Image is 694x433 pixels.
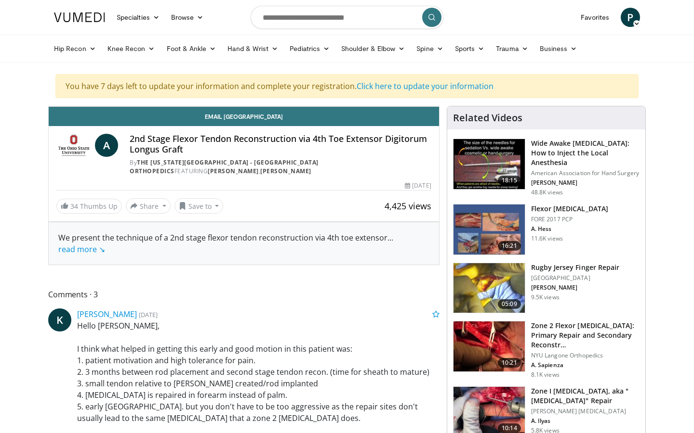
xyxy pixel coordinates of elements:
[531,371,560,379] p: 8.1K views
[48,39,102,58] a: Hip Recon
[498,358,521,368] span: 10:21
[454,321,525,371] img: b15ab5f3-4390-48d4-b275-99626f519c4a.150x105_q85_crop-smart_upscale.jpg
[58,232,429,255] div: We present the technique of a 2nd stage flexor tendon reconstruction via 4th toe extensor
[531,352,640,359] p: NYU Langone Orthopedics
[531,293,560,301] p: 9.5K views
[453,263,640,314] a: 05:09 Rugby Jersey Finger Repair [GEOGRAPHIC_DATA] [PERSON_NAME] 9.5K views
[498,241,521,251] span: 16:21
[531,189,563,196] p: 48.8K views
[531,216,608,223] p: FORE 2017 PCP
[498,423,521,433] span: 10:14
[102,39,161,58] a: Knee Recon
[531,179,640,187] p: [PERSON_NAME]
[531,361,640,369] p: A. Sapienza
[531,386,640,406] h3: Zone I [MEDICAL_DATA], aka "[MEDICAL_DATA]" Repair
[174,198,224,214] button: Save to
[55,74,639,98] div: You have 7 days left to update your information and complete your registration.
[405,181,431,190] div: [DATE]
[453,112,522,124] h4: Related Videos
[531,284,620,292] p: [PERSON_NAME]
[453,204,640,255] a: 16:21 Flexor [MEDICAL_DATA] FORE 2017 PCP A. Hess 11.6K views
[208,167,259,175] a: [PERSON_NAME]
[531,139,640,167] h3: Wide Awake [MEDICAL_DATA]: How to Inject the Local Anesthesia
[454,204,525,255] img: 7006d695-e87b-44ca-8282-580cfbaead39.150x105_q85_crop-smart_upscale.jpg
[48,308,71,331] a: K
[498,299,521,309] span: 05:09
[49,106,439,107] video-js: Video Player
[357,81,494,91] a: Click here to update your information
[531,417,640,425] p: A. Ilyas
[385,200,431,212] span: 4,425 views
[126,198,171,214] button: Share
[260,167,311,175] a: [PERSON_NAME]
[58,244,105,255] a: read more ↘
[165,8,210,27] a: Browse
[56,199,122,214] a: 34 Thumbs Up
[453,139,640,196] a: 18:15 Wide Awake [MEDICAL_DATA]: How to Inject the Local Anesthesia American Association for Hand...
[284,39,335,58] a: Pediatrics
[531,225,608,233] p: A. Hess
[490,39,534,58] a: Trauma
[531,235,563,242] p: 11.6K views
[95,134,118,157] a: A
[139,310,158,319] small: [DATE]
[454,139,525,189] img: Q2xRg7exoPLTwO8X4xMDoxOjBrO-I4W8_1.150x105_q85_crop-smart_upscale.jpg
[335,39,411,58] a: Shoulder & Elbow
[531,321,640,350] h3: Zone 2 Flexor [MEDICAL_DATA]: Primary Repair and Secondary Reconstr…
[575,8,615,27] a: Favorites
[621,8,640,27] a: P
[54,13,105,22] img: VuMedi Logo
[77,309,137,319] a: [PERSON_NAME]
[111,8,165,27] a: Specialties
[130,158,431,176] div: By FEATURING ,
[411,39,449,58] a: Spine
[454,263,525,313] img: 8c27fefa-cd62-4f8e-93ff-934928e829ee.150x105_q85_crop-smart_upscale.jpg
[531,204,608,214] h3: Flexor [MEDICAL_DATA]
[453,321,640,379] a: 10:21 Zone 2 Flexor [MEDICAL_DATA]: Primary Repair and Secondary Reconstr… NYU Langone Orthopedic...
[58,232,393,255] span: ...
[49,107,439,126] a: Email [GEOGRAPHIC_DATA]
[531,408,640,415] p: [PERSON_NAME] [MEDICAL_DATA]
[531,263,620,272] h3: Rugby Jersey Finger Repair
[498,176,521,185] span: 18:15
[130,158,319,175] a: The [US_STATE][GEOGRAPHIC_DATA] - [GEOGRAPHIC_DATA] Orthopedics
[48,288,440,301] span: Comments 3
[56,134,91,157] img: The Ohio State University - Wexner Medical Center Orthopedics
[534,39,583,58] a: Business
[251,6,443,29] input: Search topics, interventions
[130,134,431,154] h4: 2nd Stage Flexor Tendon Reconstruction via 4th Toe Extensor Digitorum Longus Graft
[70,202,78,211] span: 34
[531,169,640,177] p: American Association for Hand Surgery
[222,39,284,58] a: Hand & Wrist
[161,39,222,58] a: Foot & Ankle
[531,274,620,282] p: [GEOGRAPHIC_DATA]
[449,39,491,58] a: Sports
